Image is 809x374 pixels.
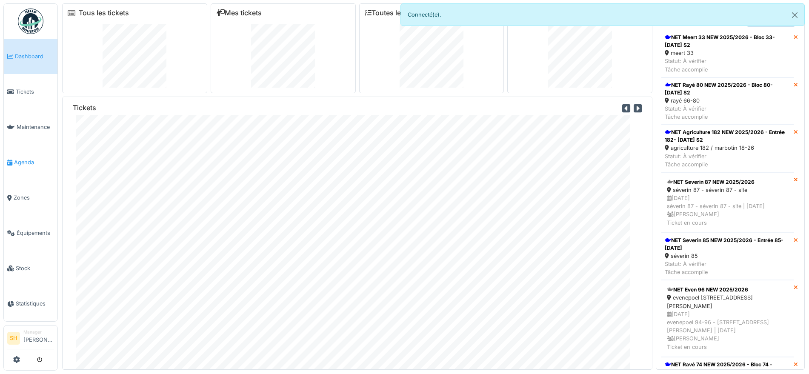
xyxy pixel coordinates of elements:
[665,105,790,121] div: Statut: À vérifier Tâche accomplie
[667,186,788,194] div: séverin 87 - séverin 87 - site
[16,300,54,308] span: Statistiques
[785,4,804,26] button: Close
[661,233,794,280] a: NET Severin 85 NEW 2025/2026 - Entrée 85- [DATE] séverin 85 Statut: À vérifierTâche accomplie
[7,332,20,345] li: SH
[667,178,788,186] div: NET Severin 87 NEW 2025/2026
[16,264,54,272] span: Stock
[18,9,43,34] img: Badge_color-CXgf-gQk.svg
[15,52,54,60] span: Dashboard
[23,329,54,335] div: Manager
[661,280,794,357] a: NET Even 96 NEW 2025/2026 evenepoel [STREET_ADDRESS][PERSON_NAME] [DATE]evenepoel 94-96 - [STREET...
[665,57,790,73] div: Statut: À vérifier Tâche accomplie
[665,260,790,276] div: Statut: À vérifier Tâche accomplie
[661,30,794,77] a: NET Meert 33 NEW 2025/2026 - Bloc 33- [DATE] S2 meert 33 Statut: À vérifierTâche accomplie
[4,145,57,180] a: Agenda
[4,74,57,109] a: Tickets
[665,97,790,105] div: rayé 66-80
[17,229,54,237] span: Équipements
[665,252,790,260] div: séverin 85
[667,286,788,294] div: NET Even 96 NEW 2025/2026
[7,329,54,349] a: SH Manager[PERSON_NAME]
[23,329,54,347] li: [PERSON_NAME]
[216,9,262,17] a: Mes tickets
[4,215,57,251] a: Équipements
[667,294,788,310] div: evenepoel [STREET_ADDRESS][PERSON_NAME]
[665,81,790,97] div: NET Rayé 80 NEW 2025/2026 - Bloc 80- [DATE] S2
[4,286,57,321] a: Statistiques
[4,251,57,286] a: Stock
[665,34,790,49] div: NET Meert 33 NEW 2025/2026 - Bloc 33- [DATE] S2
[665,237,790,252] div: NET Severin 85 NEW 2025/2026 - Entrée 85- [DATE]
[665,152,790,168] div: Statut: À vérifier Tâche accomplie
[665,144,790,152] div: agriculture 182 / marbotin 18-26
[17,123,54,131] span: Maintenance
[667,194,788,227] div: [DATE] séverin 87 - séverin 87 - site | [DATE] [PERSON_NAME] Ticket en cours
[661,172,794,233] a: NET Severin 87 NEW 2025/2026 séverin 87 - séverin 87 - site [DATE]séverin 87 - séverin 87 - site ...
[661,77,794,125] a: NET Rayé 80 NEW 2025/2026 - Bloc 80- [DATE] S2 rayé 66-80 Statut: À vérifierTâche accomplie
[4,180,57,215] a: Zones
[79,9,129,17] a: Tous les tickets
[14,158,54,166] span: Agenda
[661,125,794,172] a: NET Agriculture 182 NEW 2025/2026 - Entrée 182- [DATE] S2 agriculture 182 / marbotin 18-26 Statut...
[16,88,54,96] span: Tickets
[4,109,57,145] a: Maintenance
[665,49,790,57] div: meert 33
[14,194,54,202] span: Zones
[667,310,788,351] div: [DATE] evenepoel 94-96 - [STREET_ADDRESS][PERSON_NAME] | [DATE] [PERSON_NAME] Ticket en cours
[73,104,96,112] h6: Tickets
[400,3,805,26] div: Connecté(e).
[665,128,790,144] div: NET Agriculture 182 NEW 2025/2026 - Entrée 182- [DATE] S2
[365,9,428,17] a: Toutes les tâches
[4,39,57,74] a: Dashboard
